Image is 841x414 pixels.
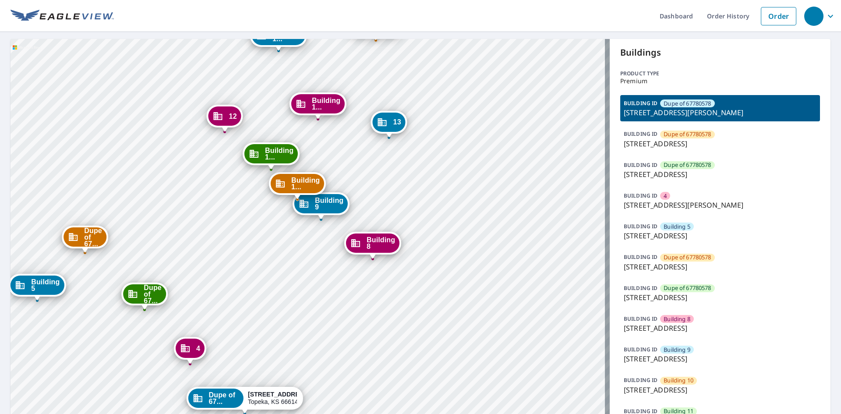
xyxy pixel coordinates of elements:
[84,227,102,247] span: Dupe of 67...
[624,385,816,395] p: [STREET_ADDRESS]
[664,130,711,138] span: Dupe of 67780578
[624,107,816,118] p: [STREET_ADDRESS][PERSON_NAME]
[344,232,401,259] div: Dropped pin, building Building 8, Commercial property, 3925 Southwest Twilight Drive Topeka, KS 6...
[243,142,300,170] div: Dropped pin, building Building 11, Commercial property, 3925 Southwest Twilight Drive Topeka, KS ...
[664,284,711,292] span: Dupe of 67780578
[620,70,820,78] p: Product type
[312,97,340,110] span: Building 1...
[9,274,66,301] div: Dropped pin, building Building 5, Commercial property, 3925 Southwest Twilight Drive Topeka, KS 6...
[62,226,108,253] div: Dropped pin, building Dupe of 67780578, Commercial property, 3925 Southwest Twilight Drive Topeka...
[624,253,657,261] p: BUILDING ID
[624,292,816,303] p: [STREET_ADDRESS]
[664,315,690,323] span: Building 8
[624,223,657,230] p: BUILDING ID
[187,387,303,414] div: Dropped pin, building Dupe of 67780578, Commercial property, 3925 SW Twilight Dr Topeka, KS 66614
[624,200,816,210] p: [STREET_ADDRESS][PERSON_NAME]
[620,46,820,59] p: Buildings
[121,283,168,310] div: Dropped pin, building Dupe of 67780578, Commercial property, 3925 Southwest Twilight Drive Topeka...
[272,29,301,42] span: Building 1...
[664,223,690,231] span: Building 5
[393,119,401,125] span: 13
[624,138,816,149] p: [STREET_ADDRESS]
[624,169,816,180] p: [STREET_ADDRESS]
[291,177,320,190] span: Building 1...
[664,376,693,385] span: Building 10
[620,78,820,85] p: Premium
[290,92,346,120] div: Dropped pin, building Building 16, Commercial property, 3925 Southwest Twilight Drive Topeka, KS ...
[209,392,240,405] span: Dupe of 67...
[11,10,114,23] img: EV Logo
[248,391,297,406] div: Topeka, KS 66614
[315,197,343,210] span: Building 9
[624,376,657,384] p: BUILDING ID
[196,345,200,352] span: 4
[664,161,711,169] span: Dupe of 67780578
[664,253,711,262] span: Dupe of 67780578
[624,130,657,138] p: BUILDING ID
[265,147,293,160] span: Building 1...
[207,105,243,132] div: Dropped pin, building 12, Commercial property, 3925 Southwest Twilight Drive Topeka, KS 66614
[624,99,657,107] p: BUILDING ID
[31,279,60,292] span: Building 5
[248,391,310,398] strong: [STREET_ADDRESS]
[293,192,350,219] div: Dropped pin, building Building 9, Commercial property, 3925 Southwest Twilight Drive Topeka, KS 6...
[229,113,237,120] span: 12
[624,262,816,272] p: [STREET_ADDRESS]
[371,111,407,138] div: Dropped pin, building 13, Commercial property, 3925 Southwest Twilight Drive Topeka, KS 66614
[624,284,657,292] p: BUILDING ID
[144,284,162,304] span: Dupe of 67...
[624,346,657,353] p: BUILDING ID
[624,315,657,322] p: BUILDING ID
[367,237,395,250] span: Building 8
[664,346,690,354] span: Building 9
[269,172,326,199] div: Dropped pin, building Building 10, Commercial property, 3925 Southwest Twilight Drive Topeka, KS ...
[664,99,711,108] span: Dupe of 67780578
[624,192,657,199] p: BUILDING ID
[624,323,816,333] p: [STREET_ADDRESS]
[624,354,816,364] p: [STREET_ADDRESS]
[624,161,657,169] p: BUILDING ID
[761,7,796,25] a: Order
[624,230,816,241] p: [STREET_ADDRESS]
[664,192,667,200] span: 4
[174,337,206,364] div: Dropped pin, building 4, Commercial property, 3925 Southwest Twilight Dr Topeka, KS 66614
